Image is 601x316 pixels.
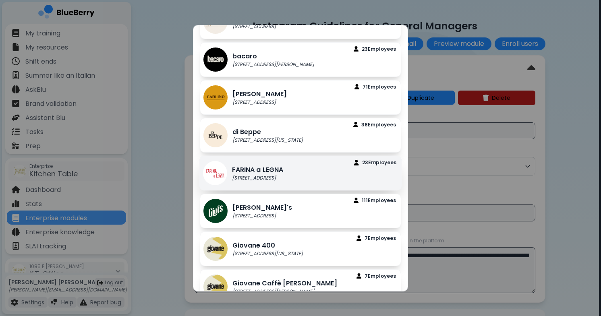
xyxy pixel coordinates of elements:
[232,99,287,105] p: [STREET_ADDRESS]
[354,46,359,52] img: file icon
[203,199,228,223] img: company thumbnail
[354,84,359,90] img: file icon
[362,159,396,165] p: 23 Employee s
[232,175,283,181] p: [STREET_ADDRESS]
[232,23,312,30] p: [STREET_ADDRESS]
[354,159,359,165] img: file icon
[361,122,396,128] p: 38 Employee s
[203,85,228,109] img: company thumbnail
[203,275,228,299] img: company thumbnail
[203,161,227,185] img: company thumbnail
[232,288,337,295] p: [STREET_ADDRESS][PERSON_NAME]
[232,241,303,250] p: Giovane 400
[232,61,314,68] p: [STREET_ADDRESS][PERSON_NAME]
[232,213,292,219] p: [STREET_ADDRESS]
[203,237,228,261] img: company thumbnail
[362,197,396,204] p: 111 Employee s
[356,273,361,279] img: file icon
[232,165,283,174] p: FARINA a LEGNA
[363,84,396,90] p: 71 Employee s
[232,250,303,257] p: [STREET_ADDRESS][US_STATE]
[232,127,303,137] p: di Beppe
[232,137,303,143] p: [STREET_ADDRESS][US_STATE]
[232,89,287,99] p: [PERSON_NAME]
[365,235,396,242] p: 7 Employee s
[232,203,292,213] p: [PERSON_NAME]'s
[365,273,396,279] p: 7 Employee s
[356,235,361,241] img: file icon
[362,46,396,52] p: 23 Employee s
[353,122,358,128] img: file icon
[203,48,228,72] img: company thumbnail
[203,123,228,147] img: company thumbnail
[232,52,314,61] p: bacaro
[354,198,359,203] img: file icon
[232,279,337,288] p: Giovane Caffè [PERSON_NAME]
